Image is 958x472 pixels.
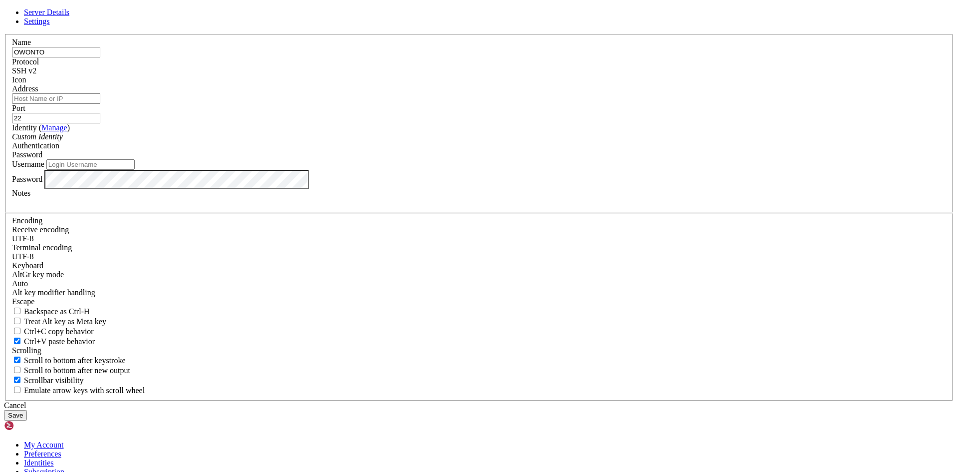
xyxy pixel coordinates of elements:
[24,307,90,316] span: Backspace as Ctrl-H
[24,386,145,395] span: Emulate arrow keys with scroll wheel
[12,279,946,288] div: Auto
[12,84,38,93] label: Address
[14,387,20,393] input: Emulate arrow keys with scroll wheel
[12,104,25,112] label: Port
[4,421,61,431] img: Shellngn
[4,401,954,410] div: Cancel
[12,66,36,75] span: SSH v2
[12,252,34,261] span: UTF-8
[12,261,43,270] label: Keyboard
[12,386,145,395] label: When using the alternative screen buffer, and DECCKM (Application Cursor Keys) is active, mouse w...
[24,327,94,336] span: Ctrl+C copy behavior
[12,132,63,141] i: Custom Identity
[12,376,84,385] label: The vertical scrollbar mode.
[12,356,126,365] label: Whether to scroll to the bottom on any keystroke.
[14,328,20,334] input: Ctrl+C copy behavior
[24,459,54,467] a: Identities
[39,123,70,132] span: ( )
[12,38,31,46] label: Name
[12,337,95,346] label: Ctrl+V pastes if true, sends ^V to host if false. Ctrl+Shift+V sends ^V to host if true, pastes i...
[12,225,69,234] label: Set the expected encoding for data received from the host. If the encodings do not match, visual ...
[14,357,20,363] input: Scroll to bottom after keystroke
[12,66,946,75] div: SSH v2
[14,338,20,344] input: Ctrl+V paste behavior
[12,160,44,168] label: Username
[12,93,100,104] input: Host Name or IP
[12,279,28,288] span: Auto
[12,366,130,375] label: Scroll to bottom after new output.
[14,308,20,314] input: Backspace as Ctrl-H
[24,337,95,346] span: Ctrl+V paste behavior
[24,356,126,365] span: Scroll to bottom after keystroke
[12,346,41,355] label: Scrolling
[4,410,27,421] button: Save
[14,318,20,324] input: Treat Alt key as Meta key
[12,270,64,279] label: Set the expected encoding for data received from the host. If the encodings do not match, visual ...
[24,366,130,375] span: Scroll to bottom after new output
[12,243,72,252] label: The default terminal encoding. ISO-2022 enables character map translations (like graphics maps). ...
[12,123,70,132] label: Identity
[12,216,42,225] label: Encoding
[24,450,61,458] a: Preferences
[12,234,34,243] span: UTF-8
[12,57,39,66] label: Protocol
[12,252,946,261] div: UTF-8
[12,234,946,243] div: UTF-8
[12,297,34,306] span: Escape
[24,17,50,25] a: Settings
[12,288,95,297] label: Controls how the Alt key is handled. Escape: Send an ESC prefix. 8-Bit: Add 128 to the typed char...
[12,141,59,150] label: Authentication
[12,47,100,57] input: Server Name
[24,317,106,326] span: Treat Alt key as Meta key
[41,123,67,132] a: Manage
[12,113,100,123] input: Port Number
[12,327,94,336] label: Ctrl-C copies if true, send ^C to host if false. Ctrl-Shift-C sends ^C to host if true, copies if...
[12,174,42,183] label: Password
[12,189,30,197] label: Notes
[14,367,20,373] input: Scroll to bottom after new output
[12,317,106,326] label: Whether the Alt key acts as a Meta key or as a distinct Alt key.
[12,75,26,84] label: Icon
[46,159,135,170] input: Login Username
[12,150,42,159] span: Password
[12,150,946,159] div: Password
[24,441,64,449] a: My Account
[24,376,84,385] span: Scrollbar visibility
[12,307,90,316] label: If true, the backspace should send BS ('\x08', aka ^H). Otherwise the backspace key should send '...
[24,8,69,16] a: Server Details
[12,132,946,141] div: Custom Identity
[14,377,20,383] input: Scrollbar visibility
[12,297,946,306] div: Escape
